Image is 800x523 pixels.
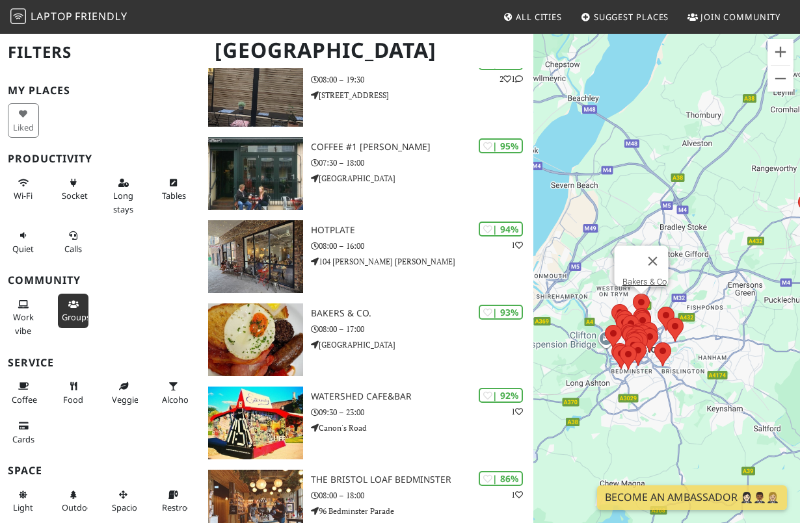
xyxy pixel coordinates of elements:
img: LaptopFriendly [10,8,26,24]
a: LaptopFriendly LaptopFriendly [10,6,127,29]
div: | 93% [479,305,523,320]
button: Calls [58,225,89,259]
p: 08:00 – 17:00 [311,323,533,335]
h3: Hotplate [311,225,533,236]
h3: Bakers & Co. [311,308,533,319]
button: Spacious [108,484,139,518]
a: Suggest Places [576,5,674,29]
img: Coffee #1 Clifton [208,137,304,210]
button: Food [58,376,89,410]
span: Work-friendly tables [162,190,186,201]
button: Coffee [8,376,39,410]
h3: Space [8,465,193,477]
span: Long stays [113,190,133,214]
p: 1 [511,405,523,418]
div: | 94% [479,222,523,236]
button: Close [637,246,669,277]
h3: The Bristol Loaf Bedminster [311,474,533,485]
a: Coffee #1 Clifton | 95% Coffee #1 [PERSON_NAME] 07:30 – 18:00 [GEOGRAPHIC_DATA] [200,137,534,210]
button: Zoom out [767,66,793,92]
span: Alcohol [162,394,191,405]
a: Watershed Cafe&Bar | 92% 1 Watershed Cafe&Bar 09:30 – 23:00 Canon's Road [200,387,534,459]
p: [GEOGRAPHIC_DATA] [311,338,533,351]
button: Tables [158,172,189,207]
button: Alcohol [158,376,189,410]
p: 08:00 – 16:00 [311,240,533,252]
span: Natural light [13,502,33,513]
button: Restroom [158,484,189,518]
div: | 95% [479,138,523,153]
h3: Community [8,274,193,287]
img: Watershed Cafe&Bar [208,387,304,459]
p: 1 [511,489,523,501]
button: Veggie [108,376,139,410]
span: Stable Wi-Fi [14,190,33,201]
a: Love bristol cafe and bar | 95% 21 Love bristol cafe and bar 08:00 – 19:30 [STREET_ADDRESS] [200,54,534,127]
button: Groups [58,294,89,328]
button: Long stays [108,172,139,220]
p: 09:30 – 23:00 [311,406,533,418]
h3: Service [8,357,193,369]
span: Suggest Places [594,11,669,23]
button: Zoom in [767,39,793,65]
span: Credit cards [12,433,34,445]
p: [GEOGRAPHIC_DATA] [311,172,533,185]
span: Coffee [12,394,37,405]
span: People working [13,311,34,336]
button: Light [8,484,39,518]
span: Group tables [62,311,90,323]
span: Laptop [31,9,73,23]
a: All Cities [498,5,567,29]
p: 104 [PERSON_NAME] [PERSON_NAME] [311,255,533,268]
button: Wi-Fi [8,172,39,207]
h3: Coffee #1 [PERSON_NAME] [311,142,533,153]
img: Hotplate [208,220,304,293]
button: Quiet [8,225,39,259]
p: 08:00 – 18:00 [311,489,533,502]
p: [STREET_ADDRESS] [311,89,533,101]
h3: Watershed Cafe&Bar [311,391,533,402]
a: Bakers & Co. | 93% Bakers & Co. 08:00 – 17:00 [GEOGRAPHIC_DATA] [200,303,534,376]
span: Restroom [162,502,200,513]
span: Veggie [112,394,139,405]
button: Sockets [58,172,89,207]
span: Join Community [700,11,780,23]
a: Bakers & Co. [622,277,669,287]
p: Canon's Road [311,422,533,434]
a: Hotplate | 94% 1 Hotplate 08:00 – 16:00 104 [PERSON_NAME] [PERSON_NAME] [200,220,534,293]
span: Video/audio calls [64,243,82,255]
p: 07:30 – 18:00 [311,157,533,169]
button: Work vibe [8,294,39,341]
p: 96 Bedminster Parade [311,505,533,517]
p: 1 [511,239,523,251]
img: Love bristol cafe and bar [208,54,304,127]
h1: [GEOGRAPHIC_DATA] [204,32,531,68]
h3: Productivity [8,153,193,165]
h2: Filters [8,32,193,72]
button: Outdoor [58,484,89,518]
span: Outdoor area [62,502,96,513]
span: Quiet [12,243,34,255]
span: Power sockets [62,190,92,201]
button: Cards [8,415,39,450]
span: Friendly [75,9,127,23]
span: Food [63,394,83,405]
img: Bakers & Co. [208,303,304,376]
h3: My Places [8,84,193,97]
div: | 92% [479,388,523,403]
a: Join Community [682,5,786,29]
span: All Cities [516,11,562,23]
span: Spacious [112,502,146,513]
div: | 86% [479,471,523,486]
